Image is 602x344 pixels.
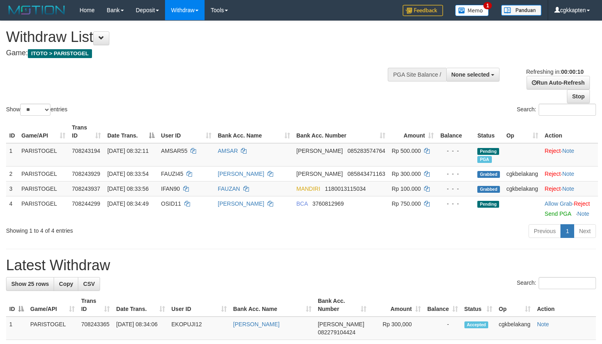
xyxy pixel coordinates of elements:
[541,181,598,196] td: ·
[440,200,471,208] div: - - -
[392,171,421,177] span: Rp 300.000
[560,224,574,238] a: 1
[541,120,598,143] th: Action
[161,200,181,207] span: OSID11
[69,120,104,143] th: Trans ID: activate to sort column ascending
[440,147,471,155] div: - - -
[392,200,421,207] span: Rp 750.000
[539,277,596,289] input: Search:
[545,186,561,192] a: Reject
[315,294,370,317] th: Bank Acc. Number: activate to sort column ascending
[477,156,491,163] span: Marked by cgkricksen
[545,171,561,177] a: Reject
[297,148,343,154] span: [PERSON_NAME]
[503,181,541,196] td: cgkbelakang
[161,171,183,177] span: FAUZI45
[545,200,574,207] span: ·
[107,186,148,192] span: [DATE] 08:33:56
[562,171,574,177] a: Note
[18,166,69,181] td: PARISTOGEL
[218,171,264,177] a: [PERSON_NAME]
[403,5,443,16] img: Feedback.jpg
[107,171,148,177] span: [DATE] 08:33:54
[517,104,596,116] label: Search:
[561,69,583,75] strong: 00:00:10
[78,317,113,340] td: 708243365
[218,148,238,154] a: AMSAR
[83,281,95,287] span: CSV
[392,148,421,154] span: Rp 500.000
[477,148,499,155] span: Pending
[347,171,385,177] span: Copy 085843471163 to clipboard
[477,186,500,193] span: Grabbed
[495,294,534,317] th: Op: activate to sort column ascending
[72,148,100,154] span: 708243194
[107,148,148,154] span: [DATE] 08:32:11
[503,166,541,181] td: cgkbelakang
[18,196,69,221] td: PARISTOGEL
[6,196,18,221] td: 4
[477,171,500,178] span: Grabbed
[6,166,18,181] td: 2
[517,277,596,289] label: Search:
[392,186,421,192] span: Rp 100.000
[437,120,474,143] th: Balance
[424,317,461,340] td: -
[218,186,240,192] a: FAUZAN
[537,321,549,327] a: Note
[539,104,596,116] input: Search:
[107,200,148,207] span: [DATE] 08:34:49
[6,223,245,235] div: Showing 1 to 4 of 4 entries
[6,120,18,143] th: ID
[545,211,571,217] a: Send PGA
[168,294,230,317] th: User ID: activate to sort column ascending
[503,120,541,143] th: Op: activate to sort column ascending
[161,148,187,154] span: AMSAR55
[6,257,596,273] h1: Latest Withdraw
[54,277,78,291] a: Copy
[312,200,344,207] span: Copy 3760812969 to clipboard
[230,294,315,317] th: Bank Acc. Name: activate to sort column ascending
[474,120,503,143] th: Status
[526,69,583,75] span: Refreshing in:
[318,321,364,327] span: [PERSON_NAME]
[541,143,598,167] td: ·
[446,68,500,81] button: None selected
[567,90,590,103] a: Stop
[20,104,50,116] select: Showentries
[389,120,437,143] th: Amount: activate to sort column ascending
[574,200,590,207] a: Reject
[501,5,541,16] img: panduan.png
[6,4,67,16] img: MOTION_logo.png
[461,294,495,317] th: Status: activate to sort column ascending
[233,321,280,327] a: [PERSON_NAME]
[370,317,424,340] td: Rp 300,000
[218,200,264,207] a: [PERSON_NAME]
[158,120,215,143] th: User ID: activate to sort column ascending
[297,200,308,207] span: BCA
[59,281,73,287] span: Copy
[161,186,180,192] span: IFAN90
[370,294,424,317] th: Amount: activate to sort column ascending
[6,317,27,340] td: 1
[6,294,27,317] th: ID: activate to sort column descending
[440,170,471,178] div: - - -
[78,294,113,317] th: Trans ID: activate to sort column ascending
[574,224,596,238] a: Next
[318,329,355,336] span: Copy 082279104424 to clipboard
[562,186,574,192] a: Note
[541,196,598,221] td: ·
[495,317,534,340] td: cgkbelakang
[455,5,489,16] img: Button%20Memo.svg
[440,185,471,193] div: - - -
[297,186,320,192] span: MANDIRI
[6,143,18,167] td: 1
[388,68,446,81] div: PGA Site Balance /
[78,277,100,291] a: CSV
[72,200,100,207] span: 708244299
[424,294,461,317] th: Balance: activate to sort column ascending
[6,49,393,57] h4: Game:
[113,294,168,317] th: Date Trans.: activate to sort column ascending
[113,317,168,340] td: [DATE] 08:34:06
[483,2,492,9] span: 1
